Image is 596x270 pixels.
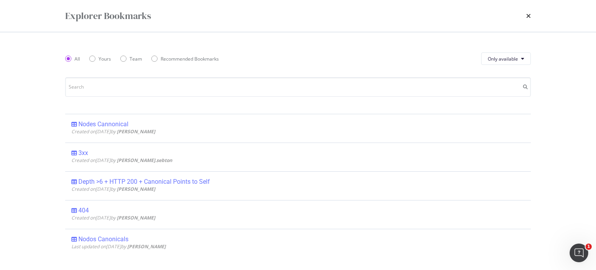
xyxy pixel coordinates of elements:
[65,9,151,23] div: Explorer Bookmarks
[586,244,592,250] span: 1
[488,56,518,62] span: Only available
[71,157,172,164] span: Created on [DATE] by
[71,243,166,250] span: Last updated on [DATE] by
[74,56,80,62] div: All
[99,56,111,62] div: Yours
[120,56,142,62] div: Team
[89,56,111,62] div: Yours
[161,56,219,62] div: Recommended Bookmarks
[78,149,88,157] div: 3xx
[78,207,89,214] div: 404
[71,128,155,135] span: Created on [DATE] by
[117,128,155,135] b: [PERSON_NAME]
[78,120,128,128] div: Nodes Cannonical
[71,214,155,221] span: Created on [DATE] by
[65,56,80,62] div: All
[117,214,155,221] b: [PERSON_NAME]
[130,56,142,62] div: Team
[65,77,531,97] input: Search
[570,244,588,262] iframe: Intercom live chat
[526,9,531,23] div: times
[71,186,155,192] span: Created on [DATE] by
[127,243,166,250] b: [PERSON_NAME]
[117,186,155,192] b: [PERSON_NAME]
[78,235,128,243] div: Nodos Canonicals
[117,157,172,164] b: [PERSON_NAME].sebton
[78,178,210,186] div: Depth >6 + HTTP 200 + Canonical Points to Self
[481,52,531,65] button: Only available
[151,56,219,62] div: Recommended Bookmarks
